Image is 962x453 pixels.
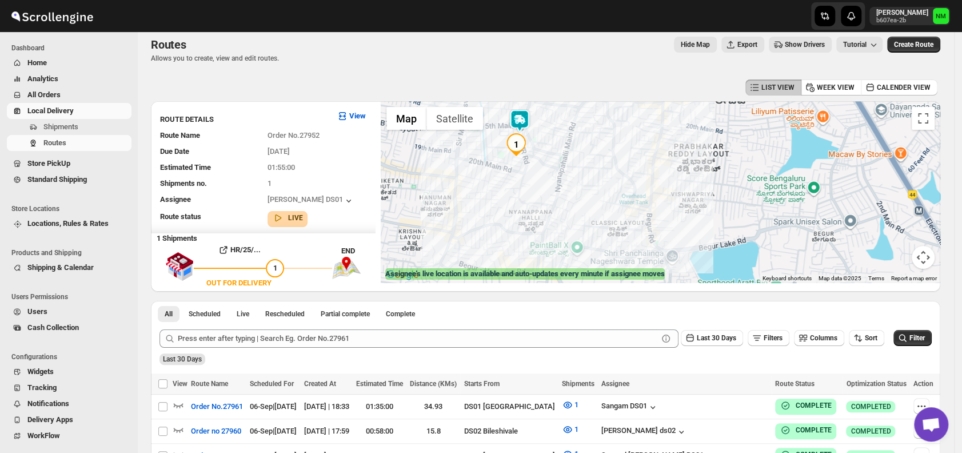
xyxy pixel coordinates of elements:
[775,380,815,388] span: Route Status
[697,334,736,342] span: Last 30 Days
[11,248,131,257] span: Products and Shipping
[27,90,61,99] span: All Orders
[189,309,221,319] span: Scheduled
[410,401,457,412] div: 34.93
[913,380,933,388] span: Action
[745,80,801,96] button: LIST VIEW
[674,37,717,53] button: Map action label
[796,402,832,410] b: COMPLETE
[7,135,131,151] button: Routes
[250,380,294,388] span: Scheduled For
[27,431,60,440] span: WorkFlow
[27,415,73,424] span: Delivery Apps
[464,401,555,412] div: DS01 [GEOGRAPHIC_DATA]
[505,133,528,156] div: 1
[178,329,658,348] input: Press enter after typing | Search Eg. Order No.27961
[763,275,812,283] button: Keyboard shortcuts
[574,400,578,409] span: 1
[11,352,131,361] span: Configurations
[43,122,78,131] span: Shipments
[273,264,277,272] span: 1
[304,426,349,437] div: [DATE] | 17:59
[184,422,248,440] button: Order no 27960
[7,396,131,412] button: Notifications
[385,268,665,280] label: Assignee's live location is available and auto-updates every minute if assignee moves
[386,107,426,130] button: Show street map
[268,147,290,156] span: [DATE]
[748,330,789,346] button: Filters
[912,107,935,130] button: Toggle fullscreen view
[785,40,825,49] span: Show Drivers
[160,114,328,125] h3: ROUTE DETAILS
[7,364,131,380] button: Widgets
[7,71,131,87] button: Analytics
[173,380,187,388] span: View
[846,380,906,388] span: Optimization Status
[341,245,375,257] div: END
[7,87,131,103] button: All Orders
[160,212,201,221] span: Route status
[574,425,578,434] span: 1
[191,401,243,412] span: Order No.27961
[764,334,783,342] span: Filters
[851,402,891,411] span: COMPLETED
[909,334,925,342] span: Filter
[384,268,421,283] a: Open this area in Google Maps (opens a new window)
[27,263,94,272] span: Shipping & Calendar
[272,212,303,224] button: LIVE
[151,54,279,63] p: Allows you to create, view and edit routes.
[794,330,844,346] button: Columns
[876,17,928,24] p: b607ea-2b
[7,216,131,232] button: Locations, Rules & Rates
[810,334,837,342] span: Columns
[601,426,687,438] div: [PERSON_NAME] ds02
[332,257,361,279] img: trip_end.png
[849,330,884,346] button: Sort
[160,163,211,172] span: Estimated Time
[268,195,354,206] button: [PERSON_NAME] DS01
[165,309,173,319] span: All
[349,112,366,120] b: View
[27,58,47,67] span: Home
[737,40,757,49] span: Export
[250,427,297,435] span: 06-Sep | [DATE]
[7,412,131,428] button: Delivery Apps
[464,380,499,388] span: Starts From
[851,427,891,436] span: COMPLETED
[163,355,202,363] span: Last 30 Days
[27,159,70,168] span: Store PickUp
[230,245,261,254] b: HR/25/...
[27,307,47,316] span: Users
[237,309,249,319] span: Live
[801,80,861,96] button: WEEK VIEW
[11,43,131,53] span: Dashboard
[410,380,457,388] span: Distance (KMs)
[681,330,743,346] button: Last 30 Days
[27,323,79,332] span: Cash Collection
[601,402,658,413] button: Sangam DS01
[11,292,131,301] span: Users Permissions
[410,426,457,437] div: 15.8
[158,306,179,322] button: All routes
[160,179,207,188] span: Shipments no.
[356,380,403,388] span: Estimated Time
[933,8,949,24] span: Narjit Magar
[877,83,931,92] span: CALENDER VIEW
[843,41,867,49] span: Tutorial
[819,275,861,281] span: Map data ©2025
[780,424,832,436] button: COMPLETE
[356,401,403,412] div: 01:35:00
[43,138,66,147] span: Routes
[191,426,241,437] span: Order no 27960
[7,55,131,71] button: Home
[191,380,228,388] span: Route Name
[330,107,373,125] button: View
[268,131,320,140] span: Order No.27952
[914,407,948,442] a: Open chat
[151,228,197,243] b: 1 Shipments
[160,131,200,140] span: Route Name
[356,426,403,437] div: 00:58:00
[7,260,131,276] button: Shipping & Calendar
